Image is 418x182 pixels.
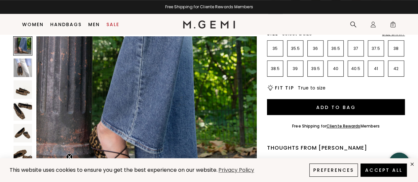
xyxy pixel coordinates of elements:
p: 42 [388,66,404,71]
a: Handbags [50,22,82,27]
a: Women [22,22,44,27]
span: 0 [390,22,396,29]
p: 37 [348,46,363,51]
div: Thoughts from [PERSON_NAME] [267,144,405,152]
p: 36 [308,46,323,51]
a: Sale [106,22,119,27]
img: The Una [14,102,32,121]
p: 38.5 [267,66,283,71]
p: 40.5 [348,66,363,71]
h2: Fit Tip [275,85,294,91]
img: The Una [14,124,32,142]
p: 35.5 [287,46,303,51]
span: True to size [298,85,325,91]
a: Privacy Policy (opens in a new tab) [217,166,255,174]
img: M.Gemi [183,20,235,28]
button: Preferences [309,164,358,177]
p: 39.5 [308,66,323,71]
div: Free Shipping for Members [292,124,380,129]
img: The Una [14,146,32,164]
p: 39 [287,66,303,71]
a: Men [88,22,100,27]
p: 38 [388,46,404,51]
span: This website uses cookies to ensure you get the best experience on our website. [10,166,217,174]
img: The Una [14,58,32,77]
img: The Una [14,80,32,99]
p: 41 [368,66,384,71]
button: Close teaser [66,154,73,160]
button: Accept All [361,164,407,177]
p: 37.5 [368,46,384,51]
p: 36.5 [328,46,343,51]
p: 35 [267,46,283,51]
a: Cliente Rewards [326,123,361,129]
h2: Size [267,31,278,36]
p: 40 [328,66,343,71]
button: Add to Bag [267,99,405,115]
div: close [409,162,415,167]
